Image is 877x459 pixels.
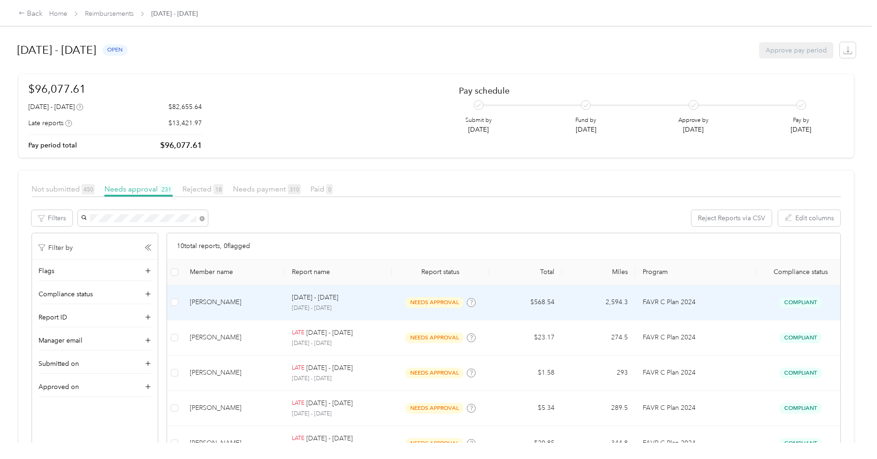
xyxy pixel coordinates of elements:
[405,332,464,343] span: needs approval
[562,320,635,356] td: 274.5
[779,297,822,308] span: Compliant
[465,116,492,125] p: Submit by
[167,233,840,260] div: 10 total reports, 0 flagged
[310,185,333,193] span: Paid
[103,45,128,55] span: open
[28,118,72,128] div: Late reports
[28,81,202,97] h1: $96,077.61
[764,268,837,276] span: Compliance status
[643,438,749,448] p: FAVR C Plan 2024
[575,125,596,134] p: [DATE]
[39,382,79,392] span: Approved on
[497,268,555,276] div: Total
[778,210,840,226] button: Edit columns
[292,410,384,418] p: [DATE] - [DATE]
[190,368,277,378] div: [PERSON_NAME]
[779,438,822,449] span: Compliant
[39,336,83,345] span: Manager email
[292,434,304,443] p: LATE
[190,438,277,448] div: [PERSON_NAME]
[405,297,464,308] span: needs approval
[292,364,304,372] p: LATE
[49,10,67,18] a: Home
[160,140,202,151] p: $96,077.61
[39,266,54,276] span: Flags
[562,356,635,391] td: 293
[779,368,822,378] span: Compliant
[19,8,43,19] div: Back
[465,125,492,134] p: [DATE]
[292,339,384,348] p: [DATE] - [DATE]
[405,403,464,414] span: needs approval
[459,86,828,96] h2: Pay schedule
[168,102,202,112] p: $82,655.64
[28,140,77,150] p: Pay period total
[17,39,96,61] h1: [DATE] - [DATE]
[213,184,223,194] span: 18
[635,356,757,391] td: FAVR C Plan 2024
[635,391,757,426] td: FAVR C Plan 2024
[32,210,72,226] button: Filters
[28,102,83,112] div: [DATE] - [DATE]
[32,185,95,193] span: Not submitted
[399,268,482,276] span: Report status
[284,260,392,285] th: Report name
[779,332,822,343] span: Compliant
[489,356,562,391] td: $1.58
[643,332,749,343] p: FAVR C Plan 2024
[190,268,277,276] div: Member name
[643,403,749,413] p: FAVR C Plan 2024
[405,368,464,378] span: needs approval
[39,289,93,299] span: Compliance status
[643,297,749,307] p: FAVR C Plan 2024
[678,116,709,125] p: Approve by
[643,368,749,378] p: FAVR C Plan 2024
[562,285,635,320] td: 2,594.3
[405,438,464,449] span: needs approval
[562,391,635,426] td: 289.5
[288,184,301,194] span: 310
[292,375,384,383] p: [DATE] - [DATE]
[791,116,811,125] p: Pay by
[791,125,811,134] p: [DATE]
[39,243,73,253] p: Filter by
[306,433,353,444] p: [DATE] - [DATE]
[306,328,353,338] p: [DATE] - [DATE]
[190,403,277,413] div: [PERSON_NAME]
[233,185,301,193] span: Needs payment
[825,407,877,459] iframe: Everlance-gr Chat Button Frame
[292,329,304,337] p: LATE
[182,260,284,285] th: Member name
[190,297,277,307] div: [PERSON_NAME]
[292,293,338,303] p: [DATE] - [DATE]
[39,312,67,322] span: Report ID
[306,363,353,373] p: [DATE] - [DATE]
[104,185,173,193] span: Needs approval
[779,403,822,414] span: Compliant
[635,260,757,285] th: Program
[85,10,134,18] a: Reimbursements
[326,184,333,194] span: 0
[190,332,277,343] div: [PERSON_NAME]
[489,320,562,356] td: $23.17
[635,285,757,320] td: FAVR C Plan 2024
[635,320,757,356] td: FAVR C Plan 2024
[569,268,627,276] div: Miles
[168,118,202,128] p: $13,421.97
[160,184,173,194] span: 231
[489,285,562,320] td: $568.54
[575,116,596,125] p: Fund by
[82,184,95,194] span: 450
[292,399,304,408] p: LATE
[489,391,562,426] td: $5.34
[678,125,709,134] p: [DATE]
[691,210,772,226] button: Reject Reports via CSV
[39,359,79,369] span: Submitted on
[292,304,384,312] p: [DATE] - [DATE]
[151,9,198,19] span: [DATE] - [DATE]
[182,185,223,193] span: Rejected
[306,398,353,408] p: [DATE] - [DATE]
